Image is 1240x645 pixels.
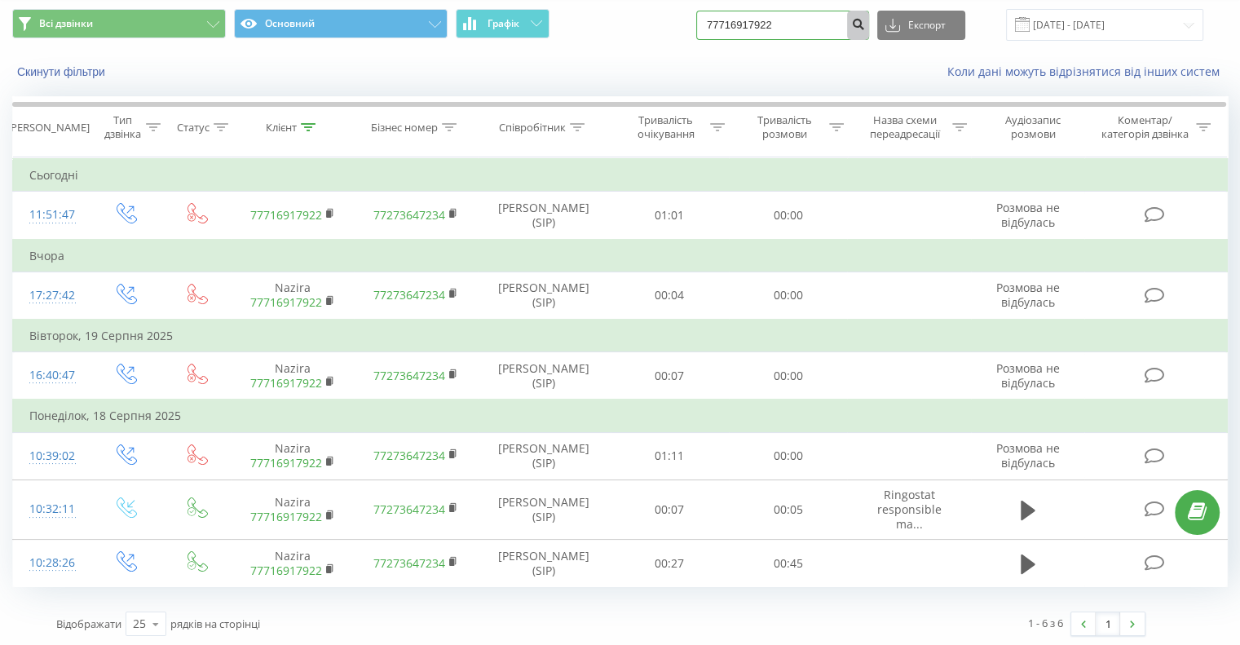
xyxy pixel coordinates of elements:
td: Сьогодні [13,159,1228,192]
a: 1 [1096,612,1120,635]
div: Коментар/категорія дзвінка [1097,113,1192,141]
button: Експорт [877,11,965,40]
span: рядків на сторінці [170,616,260,631]
a: 77273647234 [373,448,445,463]
td: [PERSON_NAME] (SIP) [478,192,611,240]
td: [PERSON_NAME] (SIP) [478,432,611,479]
div: Тривалість очікування [625,113,707,141]
td: [PERSON_NAME] (SIP) [478,272,611,320]
span: Розмова не відбулась [996,440,1060,470]
a: Коли дані можуть відрізнятися вiд інших систем [947,64,1228,79]
div: 10:28:26 [29,547,73,579]
a: 77273647234 [373,207,445,223]
div: 16:40:47 [29,360,73,391]
td: [PERSON_NAME] (SIP) [478,352,611,400]
button: Всі дзвінки [12,9,226,38]
a: 77273647234 [373,368,445,383]
a: 77273647234 [373,555,445,571]
div: 10:32:11 [29,493,73,525]
a: 77273647234 [373,501,445,517]
td: 00:07 [611,479,729,540]
div: Бізнес номер [371,121,438,135]
div: Аудіозапис розмови [986,113,1081,141]
td: [PERSON_NAME] (SIP) [478,540,611,587]
a: 77716917922 [250,563,322,578]
td: 00:00 [729,352,847,400]
a: 77716917922 [250,509,322,524]
span: Графік [488,18,519,29]
span: Ringostat responsible ma... [877,487,942,532]
span: Розмова не відбулась [996,200,1060,230]
td: Вчора [13,240,1228,272]
div: Співробітник [499,121,566,135]
button: Скинути фільтри [12,64,113,79]
div: 17:27:42 [29,280,73,311]
div: 10:39:02 [29,440,73,472]
button: Графік [456,9,549,38]
td: 00:07 [611,352,729,400]
span: Відображати [56,616,121,631]
div: 25 [133,616,146,632]
a: 77716917922 [250,294,322,310]
td: Понеділок, 18 Серпня 2025 [13,400,1228,432]
td: 00:45 [729,540,847,587]
td: 00:00 [729,432,847,479]
td: 00:00 [729,272,847,320]
td: [PERSON_NAME] (SIP) [478,479,611,540]
td: Nazira [231,479,354,540]
td: 00:05 [729,479,847,540]
div: Тривалість розмови [744,113,825,141]
td: Nazira [231,540,354,587]
td: 01:11 [611,432,729,479]
a: 77273647234 [373,287,445,303]
a: 77716917922 [250,207,322,223]
div: Назва схеми переадресації [863,113,948,141]
div: 11:51:47 [29,199,73,231]
span: Розмова не відбулась [996,280,1060,310]
td: Nazira [231,352,354,400]
td: 01:01 [611,192,729,240]
div: 1 - 6 з 6 [1028,615,1063,631]
a: 77716917922 [250,455,322,470]
input: Пошук за номером [696,11,869,40]
button: Основний [234,9,448,38]
span: Всі дзвінки [39,17,93,30]
td: 00:04 [611,272,729,320]
td: 00:27 [611,540,729,587]
td: Вівторок, 19 Серпня 2025 [13,320,1228,352]
div: Тип дзвінка [103,113,141,141]
td: 00:00 [729,192,847,240]
span: Розмова не відбулась [996,360,1060,391]
a: 77716917922 [250,375,322,391]
div: Клієнт [266,121,297,135]
td: Nazira [231,432,354,479]
div: Статус [177,121,210,135]
td: Nazira [231,272,354,320]
div: [PERSON_NAME] [7,121,90,135]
